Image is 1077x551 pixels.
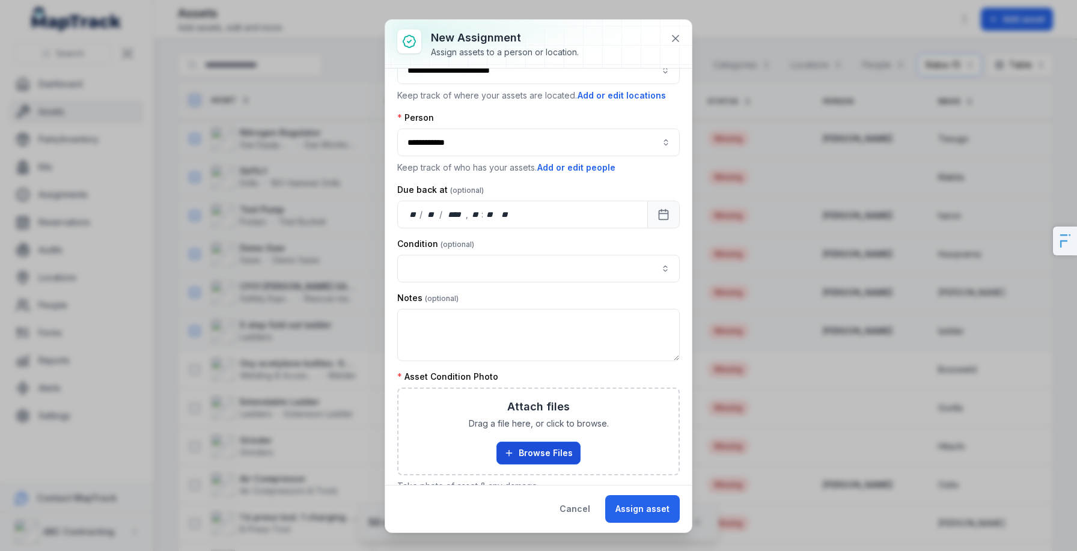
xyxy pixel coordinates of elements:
h3: New assignment [431,29,579,46]
button: Browse Files [496,442,581,464]
div: month, [424,209,440,221]
label: Notes [397,292,459,304]
button: Add or edit people [537,161,616,174]
h3: Attach files [507,398,570,415]
div: , [466,209,469,221]
span: Drag a file here, or click to browse. [469,418,609,430]
label: Asset Condition Photo [397,371,498,383]
div: : [481,209,484,221]
button: Assign asset [605,495,680,523]
label: Condition [397,238,474,250]
p: Take photo of asset & any damage [397,480,680,492]
label: Person [397,112,434,124]
label: Due back at [397,184,484,196]
p: Keep track of who has your assets. [397,161,680,174]
div: year, [444,209,466,221]
div: minute, [484,209,496,221]
button: Add or edit locations [577,89,667,102]
p: Keep track of where your assets are located. [397,89,680,102]
button: Calendar [647,201,680,228]
div: / [439,209,444,221]
div: / [420,209,424,221]
input: assignment-add:person-label [397,129,680,156]
div: day, [407,209,420,221]
div: hour, [469,209,481,221]
div: Assign assets to a person or location. [431,46,579,58]
button: Cancel [549,495,600,523]
div: am/pm, [499,209,512,221]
